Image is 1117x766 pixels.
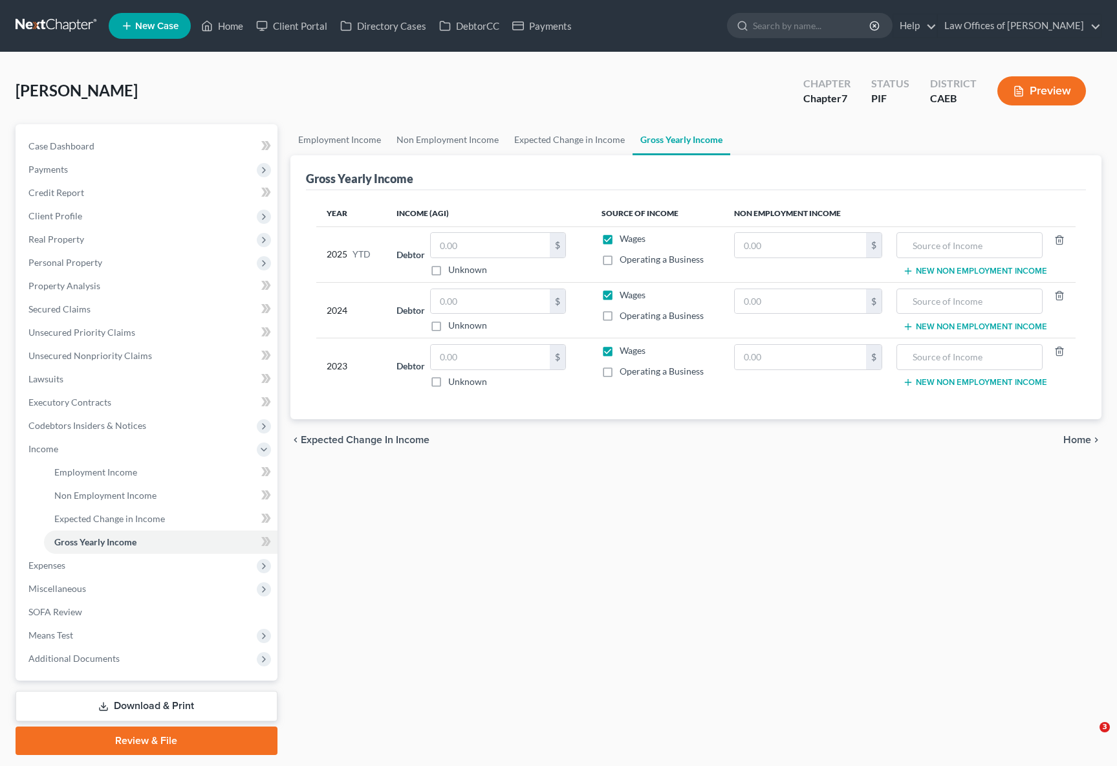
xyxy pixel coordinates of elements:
span: SOFA Review [28,606,82,617]
a: Download & Print [16,691,277,721]
a: Help [893,14,937,38]
label: Unknown [448,375,487,388]
a: Unsecured Nonpriority Claims [18,344,277,367]
span: Secured Claims [28,303,91,314]
div: 2023 [327,344,376,388]
span: Lawsuits [28,373,63,384]
button: New Non Employment Income [903,322,1047,332]
label: Unknown [448,319,487,332]
th: Non Employment Income [724,201,1076,226]
span: Case Dashboard [28,140,94,151]
div: $ [550,233,565,257]
div: $ [866,345,882,369]
span: New Case [135,21,179,31]
span: Unsecured Nonpriority Claims [28,350,152,361]
input: Source of Income [904,345,1036,369]
div: CAEB [930,91,977,106]
span: Personal Property [28,257,102,268]
span: Property Analysis [28,280,100,291]
a: Home [195,14,250,38]
input: 0.00 [431,233,550,257]
button: New Non Employment Income [903,377,1047,388]
a: Expected Change in Income [44,507,277,531]
div: $ [866,233,882,257]
button: Home chevron_right [1063,435,1101,445]
span: Additional Documents [28,653,120,664]
th: Year [316,201,386,226]
span: Income [28,443,58,454]
div: Chapter [803,91,851,106]
a: Expected Change in Income [506,124,633,155]
span: [PERSON_NAME] [16,81,138,100]
span: Means Test [28,629,73,640]
a: Payments [506,14,578,38]
span: Credit Report [28,187,84,198]
div: 2025 [327,232,376,276]
span: Operating a Business [620,254,704,265]
input: 0.00 [735,233,866,257]
a: Gross Yearly Income [633,124,730,155]
input: 0.00 [431,345,550,369]
div: PIF [871,91,909,106]
a: DebtorCC [433,14,506,38]
a: Case Dashboard [18,135,277,158]
div: District [930,76,977,91]
button: chevron_left Expected Change in Income [290,435,429,445]
span: Real Property [28,234,84,245]
span: Wages [620,233,645,244]
span: Operating a Business [620,310,704,321]
span: YTD [352,248,371,261]
div: $ [550,289,565,314]
div: Chapter [803,76,851,91]
span: Non Employment Income [54,490,157,501]
th: Source of Income [591,201,724,226]
a: Secured Claims [18,298,277,321]
span: 3 [1100,722,1110,732]
span: Wages [620,345,645,356]
a: Unsecured Priority Claims [18,321,277,344]
label: Debtor [396,303,425,317]
div: $ [550,345,565,369]
a: Directory Cases [334,14,433,38]
input: Search by name... [753,14,871,38]
a: Lawsuits [18,367,277,391]
span: Gross Yearly Income [54,536,136,547]
input: 0.00 [735,345,866,369]
span: Expected Change in Income [301,435,429,445]
i: chevron_right [1091,435,1101,445]
input: 0.00 [431,289,550,314]
span: Codebtors Insiders & Notices [28,420,146,431]
a: Review & File [16,727,277,755]
a: SOFA Review [18,600,277,624]
label: Debtor [396,248,425,261]
a: Employment Income [290,124,389,155]
label: Unknown [448,263,487,276]
span: Expenses [28,560,65,571]
div: $ [866,289,882,314]
label: Debtor [396,359,425,373]
div: 2024 [327,289,376,333]
iframe: Intercom live chat [1073,722,1104,753]
input: 0.00 [735,289,866,314]
span: 7 [841,92,847,104]
span: Operating a Business [620,366,704,377]
button: New Non Employment Income [903,266,1047,276]
a: Executory Contracts [18,391,277,414]
i: chevron_left [290,435,301,445]
button: Preview [997,76,1086,105]
span: Miscellaneous [28,583,86,594]
div: Gross Yearly Income [306,171,413,186]
a: Gross Yearly Income [44,531,277,554]
span: Unsecured Priority Claims [28,327,135,338]
span: Client Profile [28,210,82,221]
div: Status [871,76,909,91]
span: Wages [620,289,645,300]
a: Law Offices of [PERSON_NAME] [938,14,1101,38]
input: Source of Income [904,233,1036,257]
span: Employment Income [54,466,137,477]
span: Executory Contracts [28,397,111,408]
a: Credit Report [18,181,277,204]
input: Source of Income [904,289,1036,314]
span: Expected Change in Income [54,513,165,524]
a: Non Employment Income [389,124,506,155]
